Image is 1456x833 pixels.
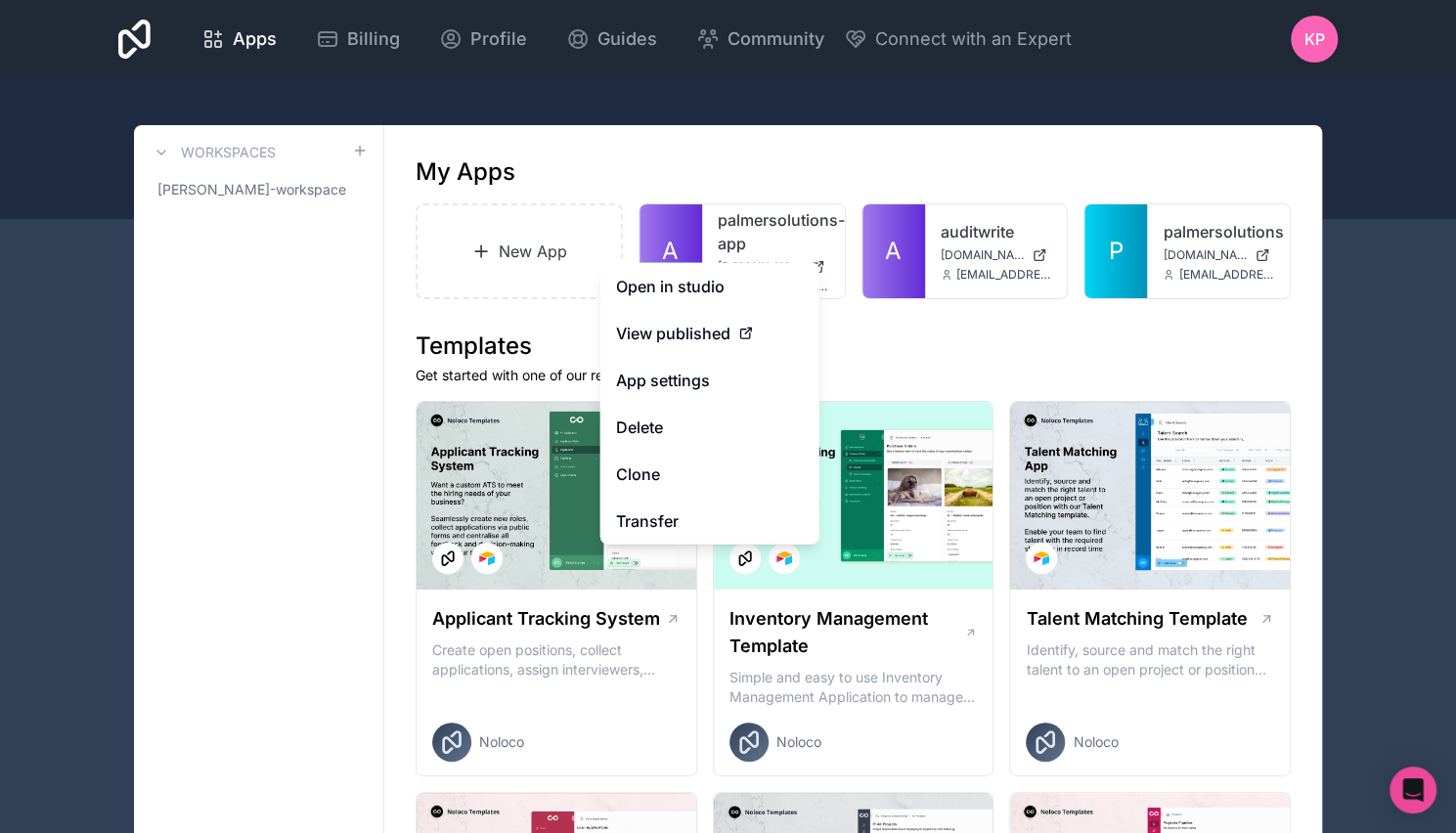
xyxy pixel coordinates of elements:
h1: My Apps [416,156,515,188]
p: Identify, source and match the right talent to an open project or position with our Talent Matchi... [1026,640,1274,680]
span: [EMAIL_ADDRESS][DOMAIN_NAME] [956,267,1052,283]
span: [DOMAIN_NAME] [941,247,1025,263]
button: Delete [600,404,819,451]
p: Create open positions, collect applications, assign interviewers, centralise candidate feedback a... [432,640,681,680]
span: [DOMAIN_NAME] [718,259,802,275]
a: New App [416,203,623,299]
span: KP [1304,27,1325,51]
h1: Inventory Management Template [729,605,964,660]
a: Community [681,18,840,61]
a: P [1084,204,1147,298]
a: Workspaces [150,141,276,164]
span: [DOMAIN_NAME] [1163,247,1247,263]
a: App settings [600,357,819,404]
span: [PERSON_NAME]-workspace [157,180,346,199]
div: Open Intercom Messenger [1390,767,1436,813]
span: Apps [233,25,277,53]
span: View published [616,322,730,345]
h1: Talent Matching Template [1026,605,1247,633]
button: Connect with an Expert [844,25,1072,53]
span: Noloco [479,732,524,752]
a: Billing [300,18,416,61]
span: Connect with an Expert [875,25,1072,53]
a: [DOMAIN_NAME] [1163,247,1274,263]
span: Guides [597,25,657,53]
span: Noloco [776,732,821,752]
img: Airtable Logo [776,550,792,566]
a: Guides [551,18,673,61]
a: [PERSON_NAME]-workspace [150,172,368,207]
span: Billing [347,25,400,53]
a: A [862,204,925,298]
a: [DOMAIN_NAME] [941,247,1052,263]
a: Open in studio [600,263,819,310]
span: P [1109,236,1124,267]
h1: Applicant Tracking System [432,605,660,633]
span: [EMAIL_ADDRESS][DOMAIN_NAME] [1178,267,1274,283]
p: Simple and easy to use Inventory Management Application to manage your stock, orders and Manufact... [729,668,978,707]
a: Profile [423,18,543,61]
a: Clone [600,451,819,498]
a: View published [600,310,819,357]
a: [DOMAIN_NAME] [718,259,829,275]
a: A [640,204,702,298]
span: Community [728,25,824,53]
span: A [662,236,679,267]
a: Transfer [600,498,819,545]
p: Get started with one of our ready-made templates [416,366,1291,385]
h3: Workspaces [181,143,276,162]
span: A [885,236,902,267]
img: Airtable Logo [1034,550,1049,566]
a: palmersolutions-app [718,208,829,255]
a: palmersolutions [1163,220,1274,243]
a: auditwrite [941,220,1052,243]
img: Airtable Logo [479,550,495,566]
span: Profile [470,25,527,53]
span: Noloco [1073,732,1118,752]
a: Apps [186,18,292,61]
h1: Templates [416,330,1291,362]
